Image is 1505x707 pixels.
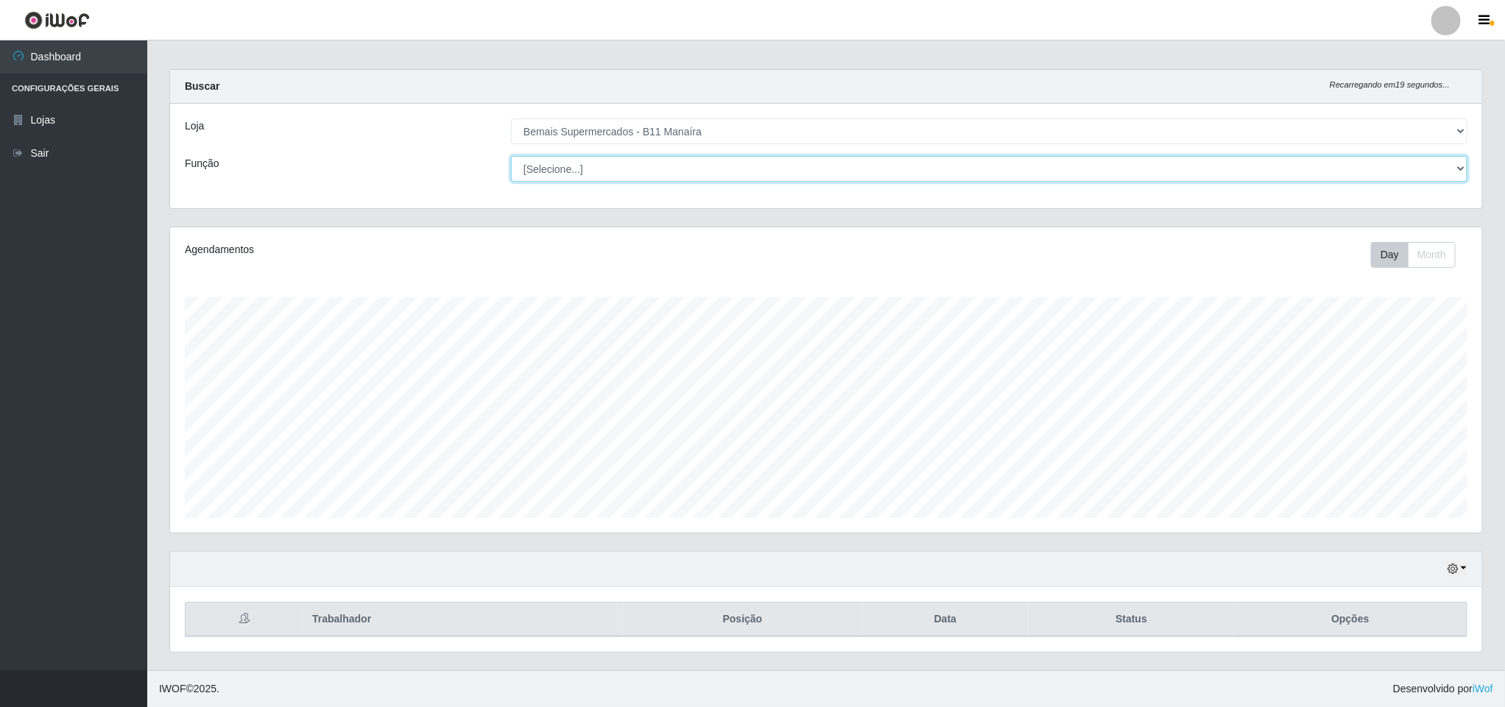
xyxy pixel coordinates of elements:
[1029,603,1234,637] th: Status
[1371,242,1456,268] div: First group
[1330,80,1450,89] i: Recarregando em 19 segundos...
[1473,683,1493,694] a: iWof
[1393,681,1493,697] span: Desenvolvido por
[185,242,706,257] div: Agendamentos
[24,11,90,29] img: CoreUI Logo
[1234,603,1467,637] th: Opções
[303,603,623,637] th: Trabalhador
[159,681,219,697] span: © 2025 .
[185,80,219,92] strong: Buscar
[624,603,862,637] th: Posição
[185,118,204,134] label: Loja
[1371,242,1409,268] button: Day
[1371,242,1467,268] div: Toolbar with button groups
[862,603,1029,637] th: Data
[1408,242,1456,268] button: Month
[185,156,219,171] label: Função
[159,683,186,694] span: IWOF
